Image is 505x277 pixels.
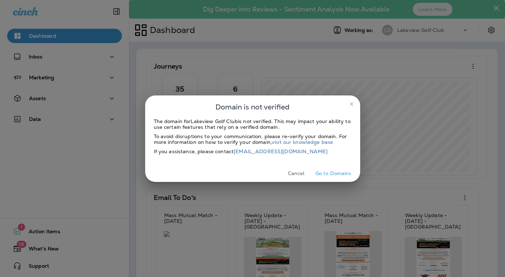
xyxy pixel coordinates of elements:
[215,101,290,113] span: Domain is not verified
[313,168,354,179] button: Go to Domains
[283,168,310,179] button: Cancel
[154,149,352,154] div: If you assistance, please contact
[272,139,333,145] a: visit our knowledge base
[234,148,328,155] a: [EMAIL_ADDRESS][DOMAIN_NAME]
[346,98,357,110] button: close
[154,118,352,130] div: The domain for Lakeview Golf Club is not verified. This may impact your ability to use certain fe...
[154,133,352,145] div: To avoid disruptions to your communication, please re-verify your domain. For more information on...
